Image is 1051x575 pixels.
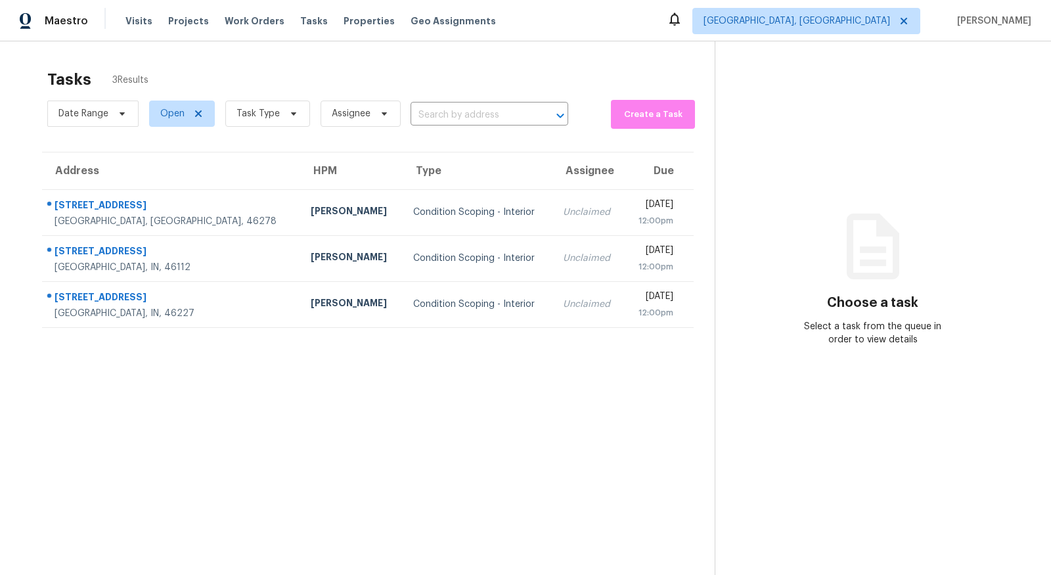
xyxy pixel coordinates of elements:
div: Condition Scoping - Interior [413,252,543,265]
span: Maestro [45,14,88,28]
span: Assignee [332,107,370,120]
span: [GEOGRAPHIC_DATA], [GEOGRAPHIC_DATA] [704,14,890,28]
div: [GEOGRAPHIC_DATA], IN, 46112 [55,261,290,274]
h3: Choose a task [827,296,918,310]
th: Due [625,152,694,189]
span: Properties [344,14,395,28]
div: [STREET_ADDRESS] [55,198,290,215]
div: 12:00pm [635,260,673,273]
div: Unclaimed [563,252,614,265]
span: 3 Results [112,74,148,87]
span: Date Range [58,107,108,120]
div: Select a task from the queue in order to view details [794,320,952,346]
h2: Tasks [47,73,91,86]
div: [GEOGRAPHIC_DATA], IN, 46227 [55,307,290,320]
input: Search by address [411,105,531,126]
span: Geo Assignments [411,14,496,28]
div: [PERSON_NAME] [311,204,392,221]
span: Tasks [300,16,328,26]
span: Task Type [236,107,280,120]
div: Condition Scoping - Interior [413,298,543,311]
span: Open [160,107,185,120]
div: 12:00pm [635,306,673,319]
span: Projects [168,14,209,28]
div: 12:00pm [635,214,673,227]
th: Type [403,152,553,189]
th: Assignee [552,152,625,189]
span: Create a Task [617,107,688,122]
div: [STREET_ADDRESS] [55,244,290,261]
span: [PERSON_NAME] [952,14,1031,28]
span: Visits [125,14,152,28]
div: [PERSON_NAME] [311,296,392,313]
div: [PERSON_NAME] [311,250,392,267]
th: Address [42,152,300,189]
div: [DATE] [635,290,673,306]
div: [DATE] [635,244,673,260]
button: Open [551,106,570,125]
button: Create a Task [611,100,695,129]
div: [GEOGRAPHIC_DATA], [GEOGRAPHIC_DATA], 46278 [55,215,290,228]
span: Work Orders [225,14,284,28]
th: HPM [300,152,403,189]
div: Condition Scoping - Interior [413,206,543,219]
div: Unclaimed [563,206,614,219]
div: Unclaimed [563,298,614,311]
div: [STREET_ADDRESS] [55,290,290,307]
div: [DATE] [635,198,673,214]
